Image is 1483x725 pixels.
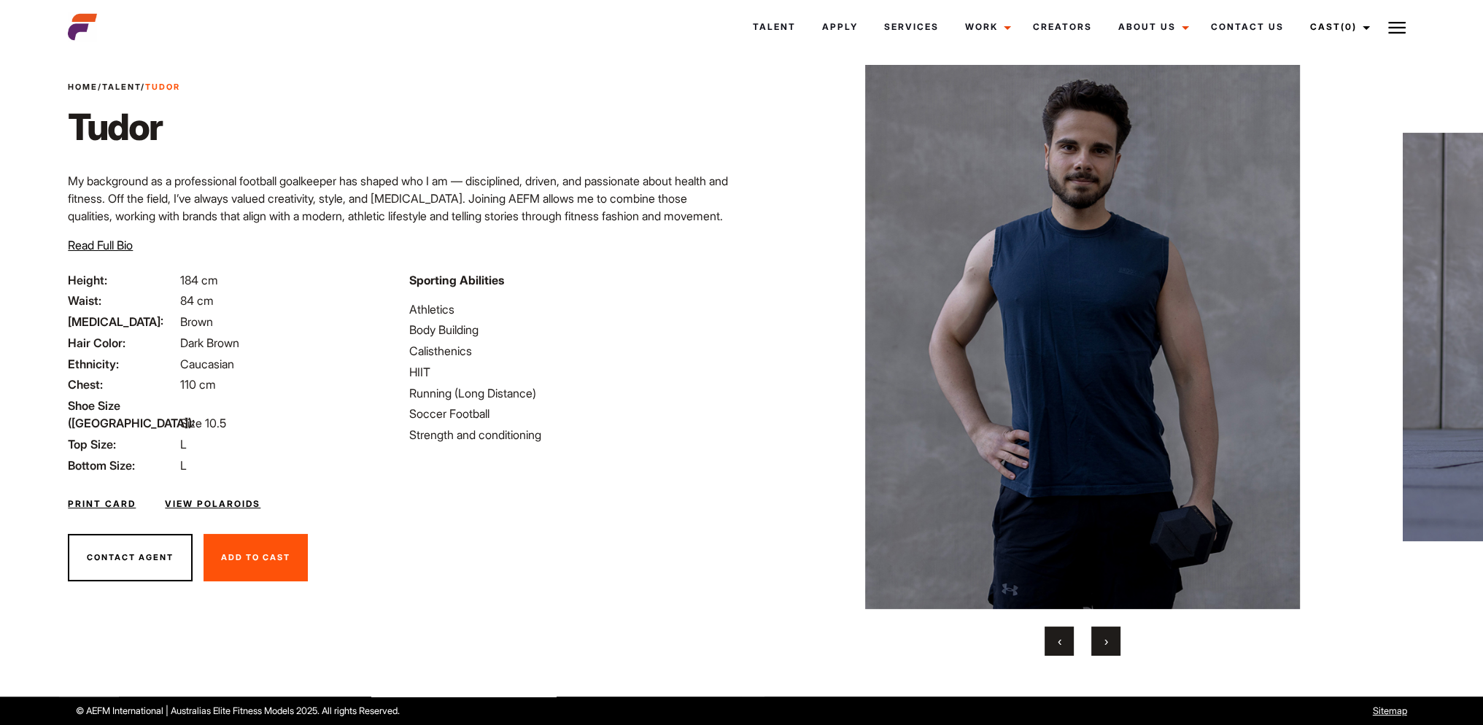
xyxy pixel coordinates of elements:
span: 110 cm [180,377,216,392]
span: 184 cm [180,273,218,287]
a: Cast(0) [1297,7,1379,47]
a: Contact Us [1198,7,1297,47]
li: Calisthenics [409,342,733,360]
button: Read Full Bio [68,236,133,254]
img: Burger icon [1388,19,1406,36]
li: Running (Long Distance) [409,384,733,402]
span: Height: [68,271,177,289]
li: Body Building [409,321,733,338]
img: cropped-aefm-brand-fav-22-square.png [68,12,97,42]
span: Top Size: [68,435,177,453]
span: Waist: [68,292,177,309]
li: Athletics [409,301,733,318]
span: Size 10.5 [180,416,226,430]
a: Work [952,7,1020,47]
p: © AEFM International | Australias Elite Fitness Models 2025. All rights Reserved. [76,704,845,718]
li: HIIT [409,363,733,381]
h1: Tudor [68,105,180,149]
a: Sitemap [1373,705,1407,716]
span: L [180,437,187,451]
span: Add To Cast [221,552,290,562]
span: Chest: [68,376,177,393]
span: Next [1104,634,1108,648]
span: Hair Color: [68,334,177,352]
a: Creators [1020,7,1105,47]
span: / / [68,81,180,93]
span: L [180,458,187,473]
a: About Us [1105,7,1198,47]
a: View Polaroids [165,497,260,511]
span: Caucasian [180,357,234,371]
button: Add To Cast [204,534,308,582]
a: Talent [102,82,141,92]
li: Soccer Football [409,405,733,422]
span: Brown [180,314,213,329]
span: Bottom Size: [68,457,177,474]
span: Read Full Bio [68,238,133,252]
span: Ethnicity: [68,355,177,373]
span: Shoe Size ([GEOGRAPHIC_DATA]): [68,397,177,432]
a: Talent [740,7,809,47]
button: Contact Agent [68,534,193,582]
span: 84 cm [180,293,214,308]
strong: Tudor [145,82,180,92]
a: Print Card [68,497,136,511]
li: Strength and conditioning [409,426,733,443]
a: Home [68,82,98,92]
span: (0) [1341,21,1357,32]
span: Dark Brown [180,336,239,350]
a: Apply [809,7,871,47]
a: Services [871,7,952,47]
span: Previous [1058,634,1061,648]
span: [MEDICAL_DATA]: [68,313,177,330]
p: My background as a professional football goalkeeper has shaped who I am — disciplined, driven, an... [68,172,732,225]
strong: Sporting Abilities [409,273,504,287]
